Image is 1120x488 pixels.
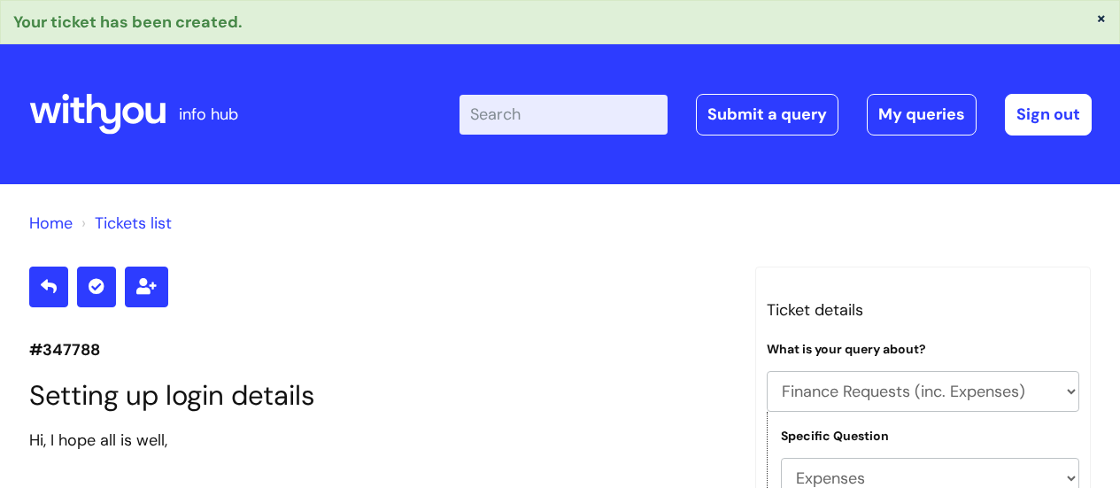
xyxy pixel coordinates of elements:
[179,100,238,128] p: info hub
[29,209,73,237] li: Solution home
[77,209,172,237] li: Tickets list
[767,342,926,357] label: What is your query about?
[1096,10,1107,26] button: ×
[1005,94,1092,135] a: Sign out
[867,94,977,135] a: My queries
[29,426,729,454] div: Hi, I hope all is well,
[460,94,1092,135] div: | -
[696,94,838,135] a: Submit a query
[29,379,729,412] h1: Setting up login details
[29,336,729,364] p: #347788
[767,296,1080,324] h3: Ticket details
[460,95,668,134] input: Search
[29,213,73,234] a: Home
[95,213,172,234] a: Tickets list
[781,429,889,444] label: Specific Question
